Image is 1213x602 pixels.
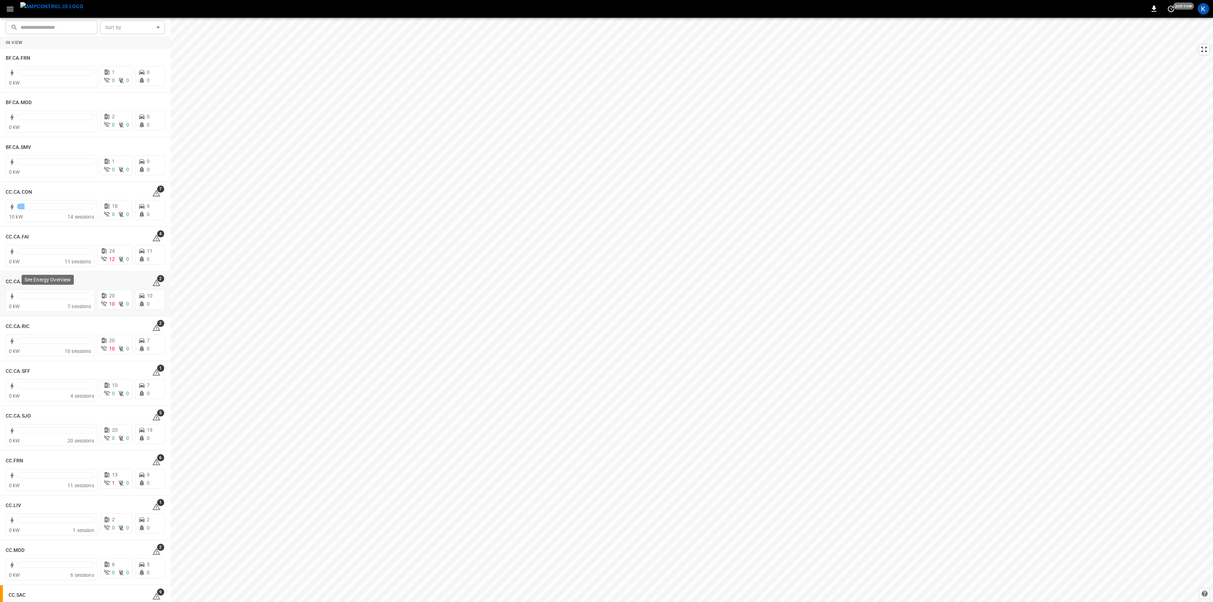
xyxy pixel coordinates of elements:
[6,144,31,151] h6: BF.CA.SMV
[68,303,91,309] span: 7 sessions
[6,412,31,420] h6: CC.CA.SJO
[157,230,164,237] span: 4
[9,259,20,264] span: 0 kW
[112,435,115,441] span: 0
[112,561,115,567] span: 6
[6,188,32,196] h6: CC.CA.CON
[9,303,20,309] span: 0 kW
[6,502,21,510] h6: CC.LIV
[6,54,30,62] h6: BF.CA.FRN
[147,114,150,119] span: 0
[112,472,118,478] span: 13
[157,186,164,193] span: 7
[147,525,150,531] span: 0
[112,158,115,164] span: 1
[112,427,118,433] span: 20
[9,393,20,399] span: 0 kW
[147,435,150,441] span: 0
[147,472,150,478] span: 9
[157,320,164,327] span: 2
[112,77,115,83] span: 0
[109,256,115,262] span: 12
[147,158,150,164] span: 0
[68,438,94,444] span: 20 sessions
[147,346,150,351] span: 0
[126,167,129,172] span: 0
[68,483,94,488] span: 11 sessions
[112,203,118,209] span: 18
[157,499,164,506] span: 1
[147,248,152,254] span: 11
[65,348,91,354] span: 10 sessions
[6,547,25,554] h6: CC.MOD
[6,457,23,465] h6: CC.FRN
[147,293,152,299] span: 10
[9,348,20,354] span: 0 kW
[109,248,115,254] span: 24
[126,346,129,351] span: 0
[112,391,115,396] span: 0
[147,338,150,343] span: 7
[112,167,115,172] span: 0
[70,572,94,578] span: 6 sessions
[109,346,115,351] span: 10
[112,122,115,128] span: 0
[147,122,150,128] span: 0
[1165,3,1177,15] button: set refresh interval
[112,525,115,531] span: 0
[126,256,129,262] span: 0
[126,480,129,486] span: 0
[9,438,20,444] span: 0 kW
[9,169,20,175] span: 0 kW
[147,167,150,172] span: 0
[6,367,30,375] h6: CC.CA.SFF
[147,69,150,75] span: 0
[109,301,115,307] span: 10
[68,214,94,220] span: 14 sessions
[126,435,129,441] span: 0
[147,301,150,307] span: 0
[9,572,20,578] span: 0 kW
[147,211,150,217] span: 0
[126,301,129,307] span: 0
[112,517,115,522] span: 2
[109,293,115,299] span: 20
[147,391,150,396] span: 0
[112,211,115,217] span: 0
[112,382,118,388] span: 10
[6,323,29,330] h6: CC.CA.RIC
[147,480,150,486] span: 0
[112,69,115,75] span: 1
[157,588,164,596] span: 9
[65,259,91,264] span: 11 sessions
[6,278,32,286] h6: CC.CA.OAK
[1173,2,1194,10] span: just now
[157,544,164,551] span: 2
[147,382,150,388] span: 7
[147,203,150,209] span: 9
[157,365,164,372] span: 1
[126,77,129,83] span: 0
[112,570,115,575] span: 0
[147,517,150,522] span: 2
[147,561,150,567] span: 5
[6,40,23,45] strong: In View
[126,391,129,396] span: 0
[157,454,164,461] span: 6
[1198,3,1209,15] div: profile-icon
[126,525,129,531] span: 0
[9,214,23,220] span: 10 kW
[147,256,150,262] span: 0
[157,409,164,416] span: 5
[9,591,26,599] h6: CC.SAC
[126,211,129,217] span: 0
[6,99,32,107] h6: BF.CA.MOD
[73,527,94,533] span: 1 session
[147,427,152,433] span: 19
[147,77,150,83] span: 0
[20,2,83,11] img: ampcontrol.io logo
[126,122,129,128] span: 0
[109,338,115,343] span: 20
[157,275,164,282] span: 2
[147,570,150,575] span: 0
